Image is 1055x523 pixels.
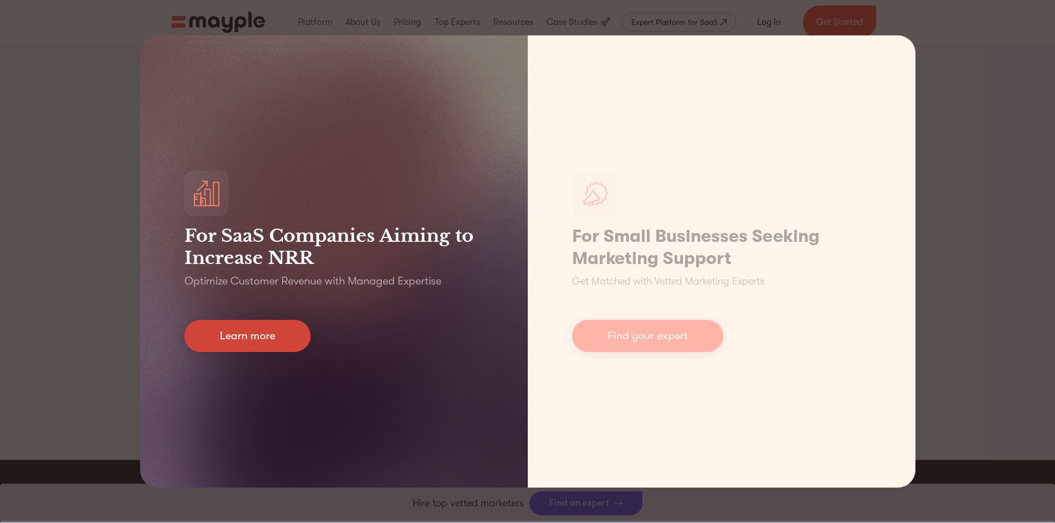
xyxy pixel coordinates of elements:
p: Optimize Customer Revenue with Managed Expertise [184,273,441,289]
p: Get Matched with Vetted Marketing Experts [572,274,764,289]
h1: For Small Businesses Seeking Marketing Support [572,225,871,270]
a: Find your expert [572,320,723,352]
a: Learn more [184,320,311,352]
h3: For SaaS Companies Aiming to Increase NRR [184,225,483,269]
